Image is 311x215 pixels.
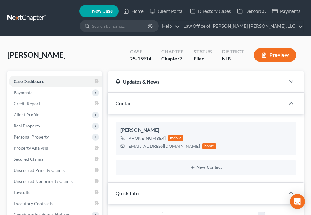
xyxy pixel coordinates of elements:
span: Personal Property [14,134,49,139]
div: Chapter [161,48,184,55]
div: Case [130,48,151,55]
span: Lawsuits [14,190,30,195]
div: mobile [168,135,183,141]
a: Executory Contracts [9,198,102,209]
span: Executory Contracts [14,201,53,206]
button: New Contact [120,165,291,170]
span: Real Property [14,123,40,128]
span: Contact [116,100,133,106]
div: [PERSON_NAME] [120,126,291,134]
div: [PHONE_NUMBER] [127,135,166,141]
span: Case Dashboard [14,79,44,84]
span: Credit Report [14,101,40,106]
span: New Case [92,9,113,14]
span: Property Analysis [14,145,48,151]
input: Search by name... [92,20,149,32]
a: Law Office of [PERSON_NAME] [PERSON_NAME], LLC [180,21,303,32]
div: NJB [222,55,244,62]
span: 7 [179,56,182,61]
span: Client Profile [14,112,39,117]
a: Credit Report [9,98,102,109]
div: [EMAIL_ADDRESS][DOMAIN_NAME] [127,143,200,149]
div: District [222,48,244,55]
div: Status [194,48,212,55]
a: Property Analysis [9,143,102,154]
span: [PERSON_NAME] [7,50,66,59]
div: Chapter [161,55,184,62]
a: Directory Cases [187,6,234,17]
a: Secured Claims [9,154,102,165]
a: Unsecured Nonpriority Claims [9,176,102,187]
a: Case Dashboard [9,76,102,87]
a: Help [159,21,180,32]
span: Quick Info [116,190,139,196]
span: Secured Claims [14,156,43,162]
div: Filed [194,55,212,62]
div: Updates & News [116,78,278,85]
a: Unsecured Priority Claims [9,165,102,176]
a: Payments [269,6,304,17]
a: Client Portal [147,6,187,17]
div: Open Intercom Messenger [290,194,305,209]
span: Payments [14,90,32,95]
span: Unsecured Nonpriority Claims [14,179,73,184]
a: Lawsuits [9,187,102,198]
button: Preview [254,48,296,62]
div: home [202,143,216,149]
a: Home [120,6,147,17]
span: Unsecured Priority Claims [14,167,65,173]
div: 25-15914 [130,55,151,62]
a: DebtorCC [234,6,269,17]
